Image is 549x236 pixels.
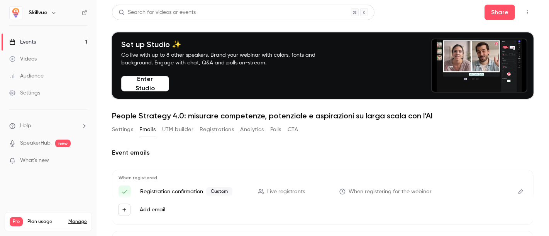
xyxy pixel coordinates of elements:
[55,140,71,147] span: new
[20,157,49,165] span: What's new
[288,123,298,136] button: CTA
[267,188,305,196] span: Live registrants
[9,38,36,46] div: Events
[20,122,31,130] span: Help
[9,89,40,97] div: Settings
[78,45,84,51] img: tab_keywords_by_traffic_grey.svg
[20,139,51,147] a: SpeakerHub
[349,188,432,196] span: When registering for the webinar
[86,46,128,51] div: Keyword (traffico)
[22,12,38,19] div: v 4.0.25
[12,20,19,26] img: website_grey.svg
[20,20,110,26] div: [PERSON_NAME]: [DOMAIN_NAME]
[78,157,87,164] iframe: Noticeable Trigger
[162,123,193,136] button: UTM builder
[200,123,234,136] button: Registrations
[485,5,515,20] button: Share
[10,7,22,19] img: Skillvue
[112,148,534,157] h2: Event emails
[112,111,534,120] h1: People Strategy 4.0: misurare competenze, potenziale e aspirazioni su larga scala con l’AI
[119,8,196,17] div: Search for videos or events
[119,185,527,198] li: Ecco il link per {{ event_name }}!
[12,12,19,19] img: logo_orange.svg
[41,46,59,51] div: Dominio
[270,123,281,136] button: Polls
[29,9,47,17] h6: Skillvue
[119,175,527,181] p: When registered
[140,206,165,214] label: Add email
[9,72,44,80] div: Audience
[9,55,37,63] div: Videos
[10,217,23,226] span: Pro
[9,122,87,130] li: help-dropdown-opener
[27,219,64,225] span: Plan usage
[112,123,133,136] button: Settings
[139,123,156,136] button: Emails
[32,45,38,51] img: tab_domain_overview_orange.svg
[515,185,527,198] button: Edit
[68,219,87,225] a: Manage
[121,76,169,91] button: Enter Studio
[140,187,249,196] p: Registration confirmation
[121,51,334,67] p: Go live with up to 8 other speakers. Brand your webinar with colors, fonts and background. Engage...
[240,123,264,136] button: Analytics
[121,40,334,49] h4: Set up Studio ✨
[206,187,232,196] span: Custom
